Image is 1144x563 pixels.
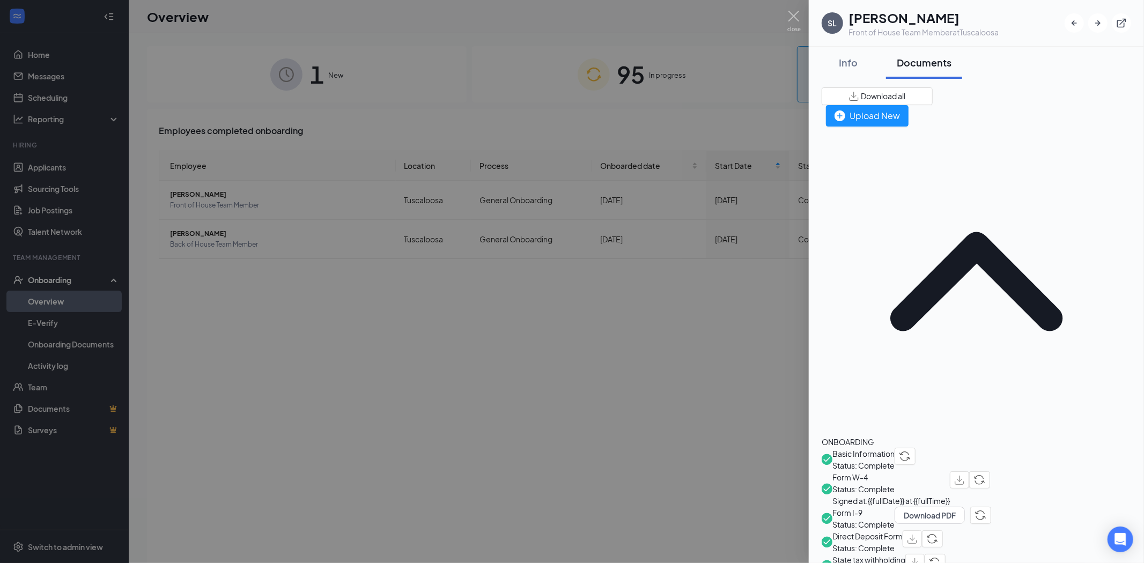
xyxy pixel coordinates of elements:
div: Info [832,56,865,69]
h1: [PERSON_NAME] [848,9,999,27]
span: Signed at: {{fullDate}} at {{fullTime}} [832,495,950,507]
button: Upload New [826,105,909,127]
span: Download all [861,91,905,102]
svg: ChevronUp [822,127,1131,436]
div: Documents [897,56,951,69]
span: Basic Information [832,448,895,460]
button: ArrowRight [1088,13,1108,33]
button: ExternalLink [1112,13,1131,33]
span: Status: Complete [832,518,895,530]
div: Front of House Team Member at Tuscaloosa [848,27,999,38]
span: Status: Complete [832,542,903,554]
button: Download PDF [895,507,965,524]
button: Download all [822,87,933,105]
div: ONBOARDING [822,436,1131,448]
button: ArrowLeftNew [1065,13,1084,33]
svg: ArrowLeftNew [1069,18,1080,28]
svg: ExternalLink [1116,18,1127,28]
span: Direct Deposit Form [832,530,903,542]
div: Upload New [835,109,900,122]
span: Form W-4 [832,471,950,483]
div: Open Intercom Messenger [1108,527,1133,552]
div: SL [828,18,837,28]
span: Status: Complete [832,460,895,471]
span: Status: Complete [832,483,950,495]
span: Form I-9 [832,507,895,518]
svg: ArrowRight [1093,18,1103,28]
